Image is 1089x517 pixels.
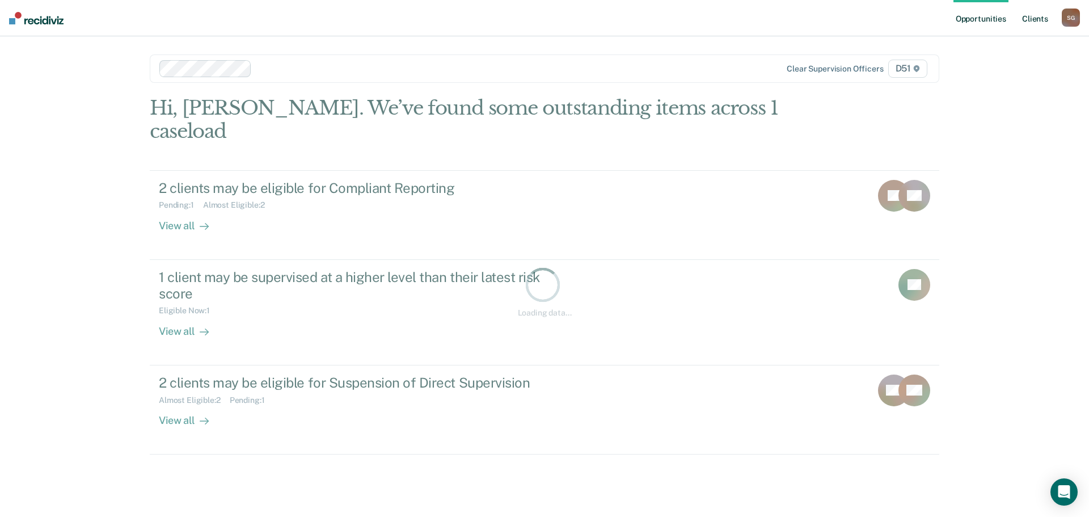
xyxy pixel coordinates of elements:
[1062,9,1080,27] button: SG
[518,308,572,318] div: Loading data...
[1062,9,1080,27] div: S G
[9,12,64,24] img: Recidiviz
[787,64,883,74] div: Clear supervision officers
[1050,478,1078,506] div: Open Intercom Messenger
[888,60,927,78] span: D51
